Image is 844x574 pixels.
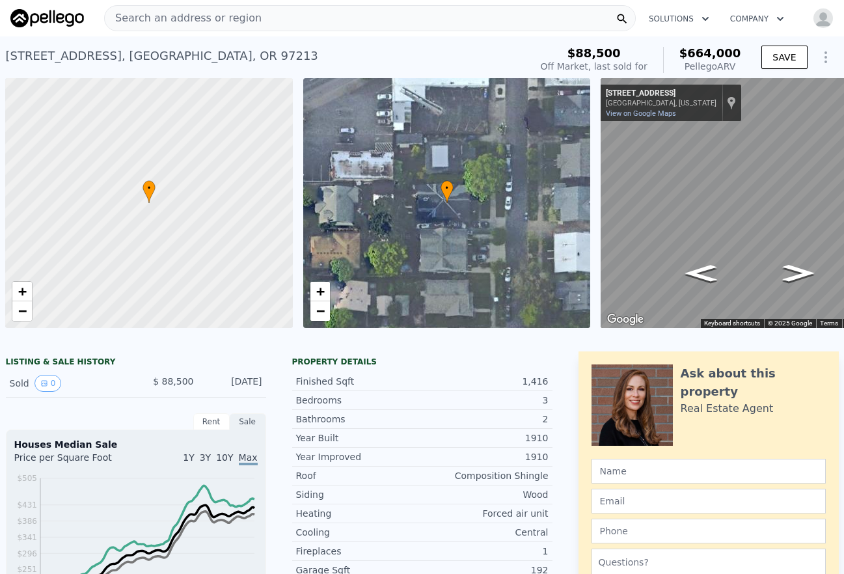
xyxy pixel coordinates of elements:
[12,282,32,301] a: Zoom in
[316,303,324,319] span: −
[604,311,647,328] img: Google
[422,469,549,482] div: Composition Shingle
[296,394,422,407] div: Bedrooms
[422,394,549,407] div: 3
[6,47,318,65] div: [STREET_ADDRESS] , [GEOGRAPHIC_DATA] , OR 97213
[592,459,826,484] input: Name
[153,376,193,387] span: $ 88,500
[679,46,741,60] span: $664,000
[441,180,454,203] div: •
[105,10,262,26] span: Search an address or region
[34,375,62,392] button: View historical data
[296,413,422,426] div: Bathrooms
[216,452,233,463] span: 10Y
[422,488,549,501] div: Wood
[704,319,760,328] button: Keyboard shortcuts
[204,375,262,392] div: [DATE]
[296,507,422,520] div: Heating
[422,507,549,520] div: Forced air unit
[296,375,422,388] div: Finished Sqft
[10,9,84,27] img: Pellego
[17,517,37,526] tspan: $386
[193,413,230,430] div: Rent
[143,180,156,203] div: •
[606,99,716,107] div: [GEOGRAPHIC_DATA], [US_STATE]
[672,261,730,286] path: Go South, NE 52nd Ave
[14,451,136,472] div: Price per Square Foot
[422,375,549,388] div: 1,416
[681,364,826,401] div: Ask about this property
[768,320,812,327] span: © 2025 Google
[183,452,194,463] span: 1Y
[769,261,828,286] path: Go North, NE 52nd Ave
[6,357,266,370] div: LISTING & SALE HISTORY
[422,526,549,539] div: Central
[200,452,211,463] span: 3Y
[592,489,826,513] input: Email
[296,526,422,539] div: Cooling
[310,282,330,301] a: Zoom in
[604,311,647,328] a: Open this area in Google Maps (opens a new window)
[17,533,37,542] tspan: $341
[310,301,330,321] a: Zoom out
[813,8,834,29] img: avatar
[18,303,27,319] span: −
[813,44,839,70] button: Show Options
[296,431,422,444] div: Year Built
[761,46,807,69] button: SAVE
[720,7,795,31] button: Company
[292,357,552,367] div: Property details
[17,474,37,483] tspan: $505
[17,565,37,574] tspan: $251
[592,519,826,543] input: Phone
[12,301,32,321] a: Zoom out
[143,182,156,194] span: •
[681,401,774,417] div: Real Estate Agent
[296,545,422,558] div: Fireplaces
[17,500,37,510] tspan: $431
[727,96,736,110] a: Show location on map
[230,413,266,430] div: Sale
[296,450,422,463] div: Year Improved
[18,283,27,299] span: +
[296,488,422,501] div: Siding
[422,450,549,463] div: 1910
[14,438,258,451] div: Houses Median Sale
[638,7,720,31] button: Solutions
[296,469,422,482] div: Roof
[606,89,716,99] div: [STREET_ADDRESS]
[422,431,549,444] div: 1910
[239,452,258,465] span: Max
[820,320,838,327] a: Terms
[17,549,37,558] tspan: $296
[422,413,549,426] div: 2
[316,283,324,299] span: +
[441,182,454,194] span: •
[567,46,621,60] span: $88,500
[422,545,549,558] div: 1
[679,60,741,73] div: Pellego ARV
[541,60,647,73] div: Off Market, last sold for
[10,375,126,392] div: Sold
[606,109,676,118] a: View on Google Maps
